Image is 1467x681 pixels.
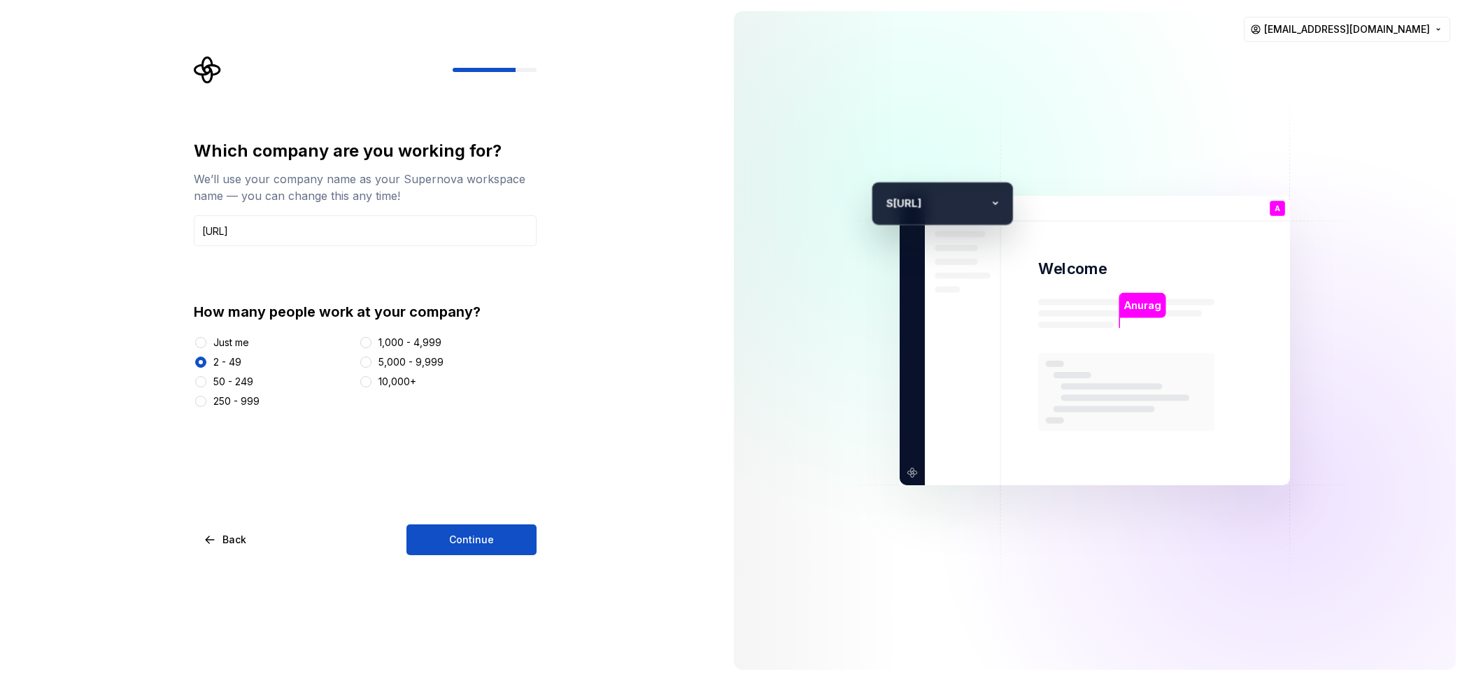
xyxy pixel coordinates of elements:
button: Back [194,524,258,555]
p: S [879,194,893,212]
div: 50 - 249 [213,375,253,389]
p: A [1275,205,1280,213]
div: 10,000+ [378,375,416,389]
div: How many people work at your company? [194,302,537,322]
div: 1,000 - 4,999 [378,336,441,350]
div: Just me [213,336,249,350]
p: Anurag [1124,298,1161,313]
div: Which company are you working for? [194,140,537,162]
button: [EMAIL_ADDRESS][DOMAIN_NAME] [1244,17,1450,42]
svg: Supernova Logo [194,56,222,84]
button: Continue [406,524,537,555]
span: Back [222,533,246,547]
div: 5,000 - 9,999 [378,355,444,369]
div: We’ll use your company name as your Supernova workspace name — you can change this any time! [194,171,537,204]
span: [EMAIL_ADDRESS][DOMAIN_NAME] [1264,22,1430,36]
span: Continue [449,533,494,547]
input: Company name [194,215,537,246]
div: 2 - 49 [213,355,241,369]
p: [URL] [893,194,984,212]
div: 250 - 999 [213,394,260,408]
p: Welcome [1038,259,1107,279]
